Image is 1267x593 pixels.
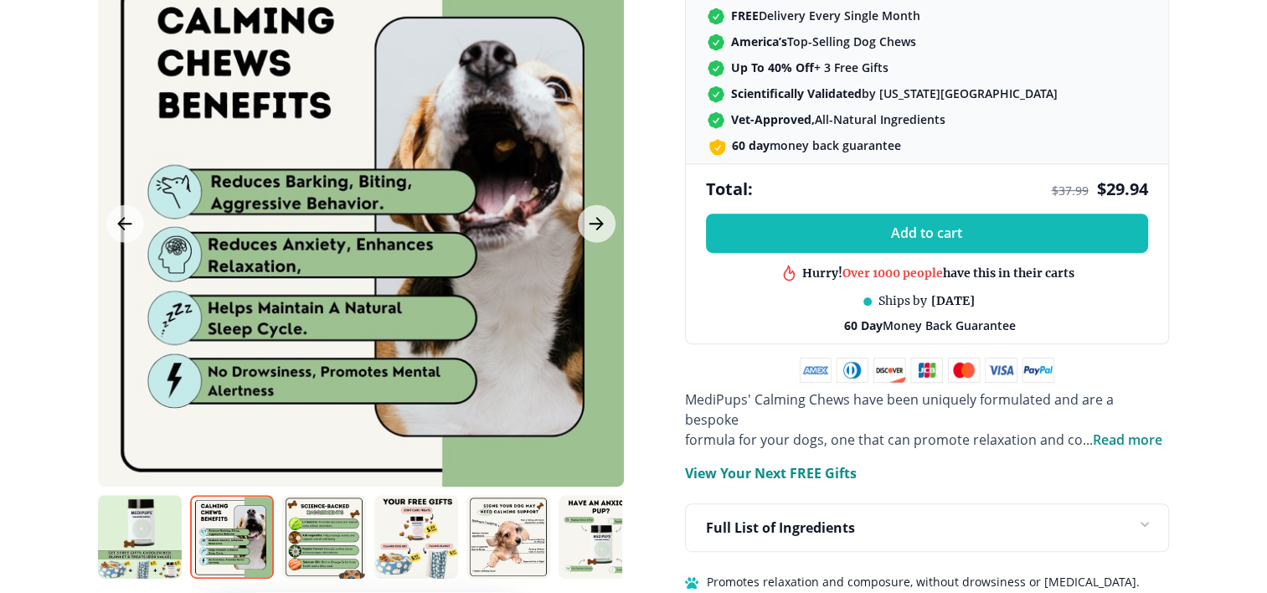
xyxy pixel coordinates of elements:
[731,59,888,75] span: + 3 Free Gifts
[106,205,144,243] button: Previous Image
[732,137,901,153] span: money back guarantee
[731,111,815,127] strong: Vet-Approved,
[844,317,883,333] strong: 60 Day
[1093,431,1162,449] span: Read more
[1097,178,1148,200] span: $ 29.94
[844,317,1016,333] span: Money Back Guarantee
[282,495,366,579] img: Calming Chews | Natural Dog Supplements
[800,358,1054,383] img: payment methods
[707,572,1140,592] span: Promotes relaxation and composure, without drowsiness or [MEDICAL_DATA].
[731,8,920,23] span: Delivery Every Single Month
[731,34,916,49] span: Top-Selling Dog Chews
[732,137,770,153] strong: 60 day
[578,205,615,243] button: Next Image
[374,495,458,579] img: Calming Chews | Natural Dog Supplements
[731,8,759,23] strong: FREE
[706,178,753,200] span: Total:
[731,85,1058,101] span: by [US_STATE][GEOGRAPHIC_DATA]
[706,214,1148,253] button: Add to cart
[802,266,1074,281] div: Hurry! have this in their carts
[685,431,1083,449] span: formula for your dogs, one that can promote relaxation and co
[685,463,857,483] p: View Your Next FREE Gifts
[731,111,945,127] span: All-Natural Ingredients
[931,293,975,309] span: [DATE]
[891,225,962,241] span: Add to cart
[559,495,642,579] img: Calming Chews | Natural Dog Supplements
[878,293,927,309] span: Ships by
[98,495,182,579] img: Calming Chews | Natural Dog Supplements
[731,59,814,75] strong: Up To 40% Off
[190,495,274,579] img: Calming Chews | Natural Dog Supplements
[731,85,862,101] strong: Scientifically Validated
[466,495,550,579] img: Calming Chews | Natural Dog Supplements
[706,518,855,538] p: Full List of Ingredients
[842,266,943,281] span: Over 1000 people
[1083,431,1162,449] span: ...
[685,390,1114,429] span: MediPups' Calming Chews have been uniquely formulated and are a bespoke
[731,34,787,49] strong: America’s
[1052,183,1089,199] span: $ 37.99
